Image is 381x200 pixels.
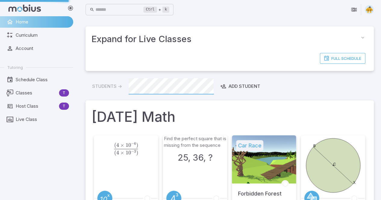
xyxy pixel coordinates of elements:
[320,53,365,64] a: Full Schedule
[16,116,69,123] span: Live Class
[16,90,57,96] span: Classes
[134,141,136,146] span: 6
[16,32,69,38] span: Curriculum
[358,32,368,43] button: collapse
[126,149,128,156] span: 1
[92,106,368,127] h1: [DATE] Math
[126,142,128,148] span: 1
[333,162,336,166] text: C
[16,19,69,25] span: Home
[238,183,282,198] h5: Forbidden Forest
[162,7,169,13] kbd: k
[143,7,157,13] kbd: Ctrl
[128,149,131,156] span: 0
[131,141,134,146] span: −
[16,76,69,83] span: Schedule Class
[134,149,136,153] span: 3
[120,142,124,148] span: ×
[92,32,358,46] span: Expand for Live Classes
[7,65,23,70] span: Tutoring
[59,103,69,109] span: T
[313,143,316,148] text: B
[116,142,119,148] span: 4
[136,149,138,156] span: )
[131,149,134,153] span: −
[365,5,374,14] img: semi-circle.svg
[236,140,263,151] h5: Car Race
[178,151,213,164] h3: 25, 36, ?
[16,45,69,52] span: Account
[220,83,260,90] div: Add Student
[143,6,169,13] div: +
[16,103,57,109] span: Host Class
[116,149,119,156] span: 4
[353,180,355,185] text: X
[59,90,69,96] span: T
[128,142,131,148] span: 0
[136,142,138,148] span: )
[348,4,360,15] button: Join in Zoom Client
[164,135,226,149] p: Find the perfect square that is missing from the sequence
[114,142,116,148] span: (
[120,149,124,156] span: ×
[114,149,116,156] span: (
